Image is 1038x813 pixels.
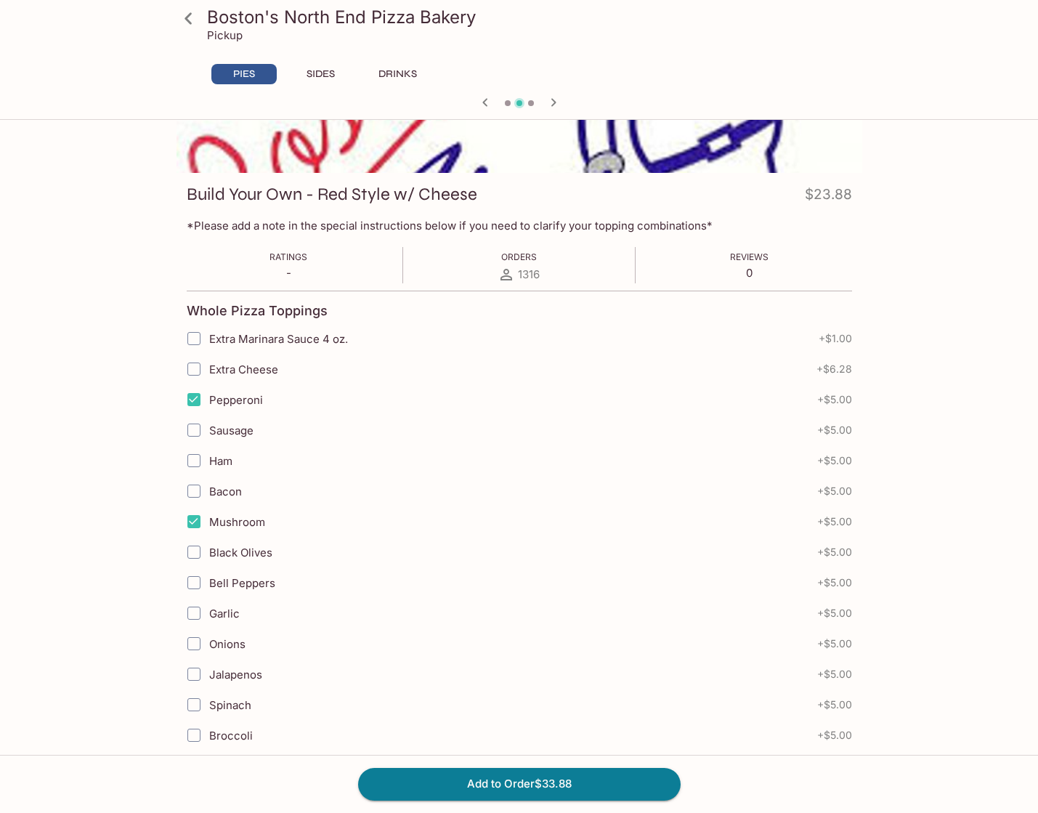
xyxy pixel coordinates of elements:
p: Pickup [207,28,243,42]
span: Black Olives [209,546,272,559]
span: + $5.00 [817,455,852,466]
span: + $5.00 [817,516,852,527]
span: + $1.00 [819,333,852,344]
p: - [269,266,307,280]
span: Mushroom [209,515,265,529]
span: Pepperoni [209,393,263,407]
span: + $5.00 [817,424,852,436]
p: *Please add a note in the special instructions below if you need to clarify your topping combinat... [187,219,852,232]
span: Orders [501,251,537,262]
span: Jalapenos [209,668,262,681]
span: Extra Marinara Sauce 4 oz. [209,332,348,346]
span: Onions [209,637,246,651]
span: Ham [209,454,232,468]
button: SIDES [288,64,354,84]
span: 1316 [518,267,540,281]
span: Bacon [209,485,242,498]
span: Ratings [269,251,307,262]
span: Reviews [730,251,769,262]
button: PIES [211,64,277,84]
span: Bell Peppers [209,576,275,590]
h4: $23.88 [805,183,852,211]
h3: Boston's North End Pizza Bakery [207,6,856,28]
p: 0 [730,266,769,280]
button: DRINKS [365,64,431,84]
span: + $5.00 [817,485,852,497]
span: + $5.00 [817,729,852,741]
span: + $5.00 [817,638,852,650]
span: + $5.00 [817,607,852,619]
span: + $5.00 [817,394,852,405]
button: Add to Order$33.88 [358,768,681,800]
span: Broccoli [209,729,253,743]
span: + $5.00 [817,668,852,680]
h3: Build Your Own - Red Style w/ Cheese [187,183,477,206]
span: + $6.28 [816,363,852,375]
span: Sausage [209,424,254,437]
span: Extra Cheese [209,363,278,376]
span: Spinach [209,698,251,712]
span: Garlic [209,607,240,620]
h4: Whole Pizza Toppings [187,303,328,319]
span: + $5.00 [817,546,852,558]
span: + $5.00 [817,577,852,588]
span: + $5.00 [817,699,852,711]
